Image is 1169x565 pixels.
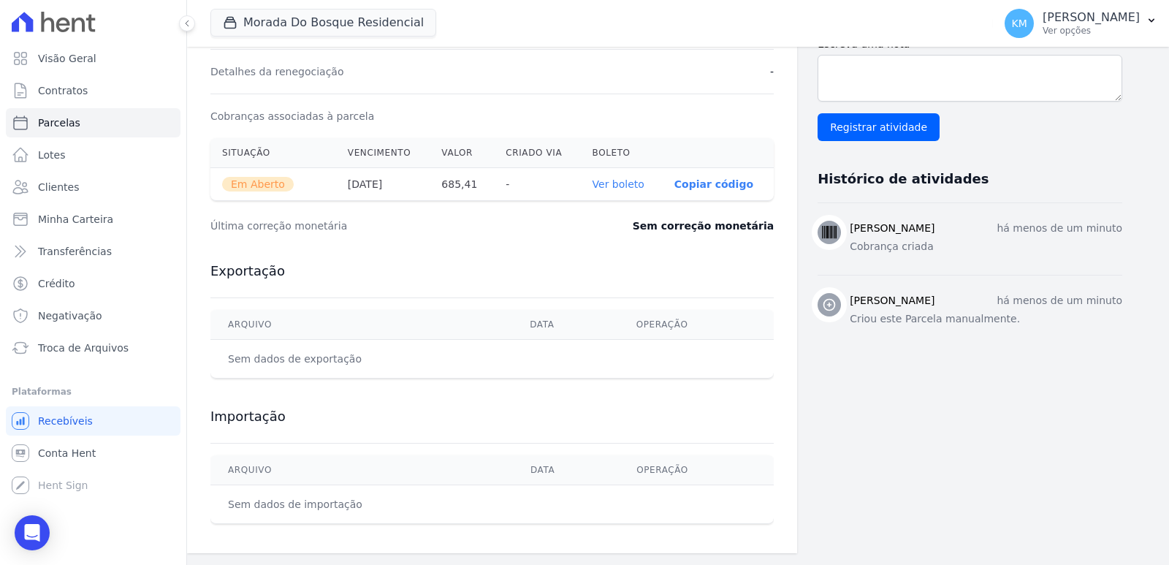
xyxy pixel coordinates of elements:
[38,148,66,162] span: Lotes
[6,205,180,234] a: Minha Carteira
[494,138,580,168] th: Criado via
[850,239,1122,254] p: Cobrança criada
[6,269,180,298] a: Crédito
[1043,25,1140,37] p: Ver opções
[15,515,50,550] div: Open Intercom Messenger
[818,113,940,141] input: Registrar atividade
[6,44,180,73] a: Visão Geral
[210,485,513,524] td: Sem dados de importação
[633,219,774,233] dd: Sem correção monetária
[12,383,175,401] div: Plataformas
[38,51,96,66] span: Visão Geral
[210,340,512,379] td: Sem dados de exportação
[850,311,1122,327] p: Criou este Parcela manualmente.
[6,237,180,266] a: Transferências
[430,138,494,168] th: Valor
[38,276,75,291] span: Crédito
[513,455,619,485] th: Data
[38,180,79,194] span: Clientes
[6,301,180,330] a: Negativação
[6,172,180,202] a: Clientes
[38,212,113,227] span: Minha Carteira
[210,109,374,124] dt: Cobranças associadas à parcela
[38,83,88,98] span: Contratos
[6,333,180,363] a: Troca de Arquivos
[38,115,80,130] span: Parcelas
[770,64,774,79] dd: -
[210,9,436,37] button: Morada Do Bosque Residencial
[581,138,663,168] th: Boleto
[593,178,644,190] a: Ver boleto
[210,310,512,340] th: Arquivo
[210,219,544,233] dt: Última correção monetária
[1011,18,1027,29] span: KM
[6,76,180,105] a: Contratos
[38,244,112,259] span: Transferências
[38,341,129,355] span: Troca de Arquivos
[512,310,618,340] th: Data
[336,168,430,201] th: [DATE]
[674,178,753,190] button: Copiar código
[222,177,294,192] span: Em Aberto
[993,3,1169,44] button: KM [PERSON_NAME] Ver opções
[6,140,180,170] a: Lotes
[6,439,180,468] a: Conta Hent
[38,414,93,428] span: Recebíveis
[494,168,580,201] th: -
[850,221,934,236] h3: [PERSON_NAME]
[430,168,494,201] th: 685,41
[210,138,336,168] th: Situação
[210,64,344,79] dt: Detalhes da renegociação
[6,406,180,436] a: Recebíveis
[38,308,102,323] span: Negativação
[210,408,774,425] h3: Importação
[818,170,989,188] h3: Histórico de atividades
[619,455,774,485] th: Operação
[6,108,180,137] a: Parcelas
[850,293,934,308] h3: [PERSON_NAME]
[336,138,430,168] th: Vencimento
[997,221,1122,236] p: há menos de um minuto
[997,293,1122,308] p: há menos de um minuto
[210,455,513,485] th: Arquivo
[1043,10,1140,25] p: [PERSON_NAME]
[38,446,96,460] span: Conta Hent
[619,310,774,340] th: Operação
[210,262,774,280] h3: Exportação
